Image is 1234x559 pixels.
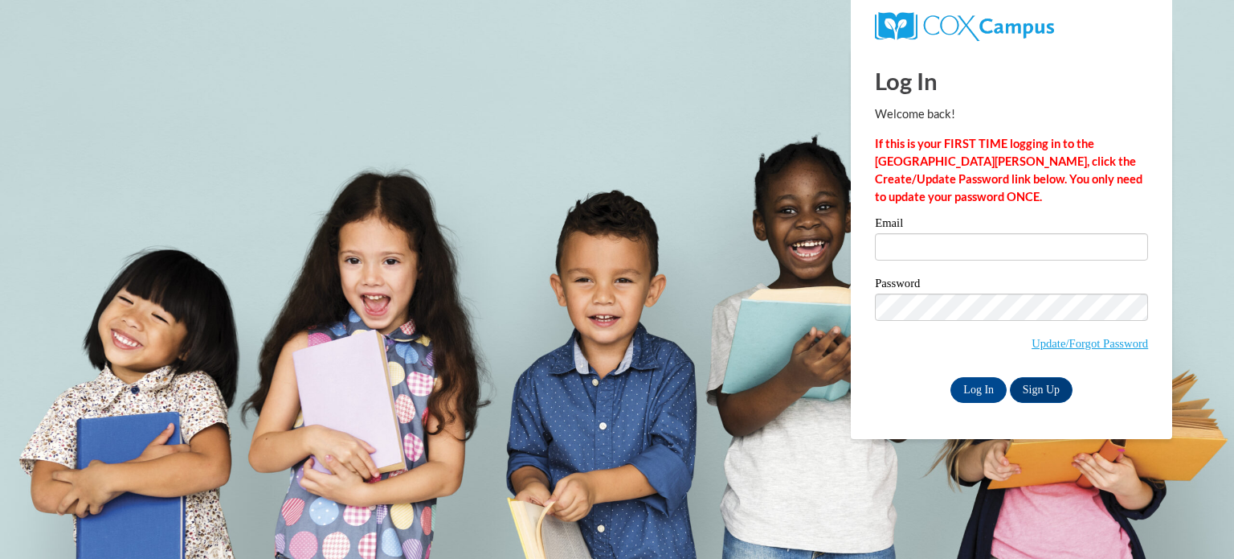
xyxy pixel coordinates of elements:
[1032,337,1148,350] a: Update/Forgot Password
[950,377,1007,403] input: Log In
[875,12,1054,41] img: COX Campus
[1010,377,1073,403] a: Sign Up
[875,217,1148,233] label: Email
[875,64,1148,97] h1: Log In
[875,105,1148,123] p: Welcome back!
[875,277,1148,294] label: Password
[875,18,1054,32] a: COX Campus
[875,137,1142,203] strong: If this is your FIRST TIME logging in to the [GEOGRAPHIC_DATA][PERSON_NAME], click the Create/Upd...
